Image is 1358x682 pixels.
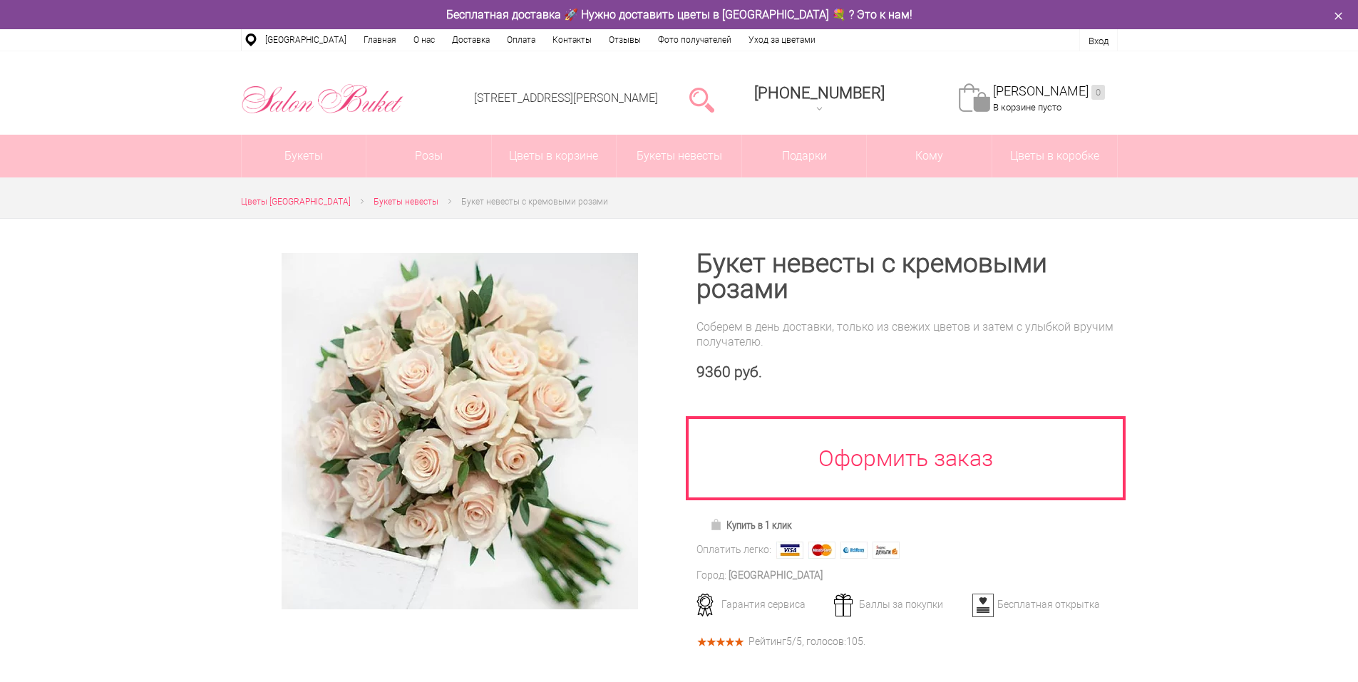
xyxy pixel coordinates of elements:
div: 9360 руб. [696,363,1118,381]
div: Соберем в день доставки, только из свежих цветов и затем с улыбкой вручим получателю. [696,319,1118,349]
a: Розы [366,135,491,177]
a: Букеты невесты [617,135,741,177]
img: Купить в 1 клик [710,519,726,530]
div: Баллы за покупки [829,598,969,611]
a: Оформить заказ [686,416,1126,500]
a: Отзывы [600,29,649,51]
a: Увеличить [258,253,662,609]
a: Оплата [498,29,544,51]
span: Букеты невесты [374,197,438,207]
img: Букет невесты с кремовыми розами [282,253,638,609]
span: 105 [846,636,863,647]
div: Гарантия сервиса [691,598,832,611]
a: Цветы [GEOGRAPHIC_DATA] [241,195,351,210]
span: Букет невесты с кремовыми розами [461,197,608,207]
img: Цветы Нижний Новгород [241,81,404,118]
div: Бесплатная открытка [967,598,1108,611]
a: Цветы в корзине [492,135,617,177]
a: Уход за цветами [740,29,824,51]
div: Бесплатная доставка 🚀 Нужно доставить цветы в [GEOGRAPHIC_DATA] 💐 ? Это к нам! [230,7,1128,22]
a: Вход [1089,36,1108,46]
span: 5 [786,636,792,647]
h1: Букет невесты с кремовыми розами [696,251,1118,302]
div: Город: [696,568,726,583]
span: Цветы [GEOGRAPHIC_DATA] [241,197,351,207]
a: [STREET_ADDRESS][PERSON_NAME] [474,91,658,105]
div: Рейтинг /5, голосов: . [749,638,865,646]
a: Цветы в коробке [992,135,1117,177]
img: Яндекс Деньги [873,542,900,559]
a: Контакты [544,29,600,51]
a: [PERSON_NAME] [993,83,1105,100]
img: Visa [776,542,803,559]
a: Букеты невесты [374,195,438,210]
div: [GEOGRAPHIC_DATA] [729,568,823,583]
a: [PHONE_NUMBER] [746,79,893,120]
img: Webmoney [840,542,868,559]
a: О нас [405,29,443,51]
a: Фото получателей [649,29,740,51]
a: [GEOGRAPHIC_DATA] [257,29,355,51]
a: Главная [355,29,405,51]
a: Подарки [742,135,867,177]
span: В корзине пусто [993,102,1061,113]
ins: 0 [1091,85,1105,100]
span: [PHONE_NUMBER] [754,84,885,102]
img: MasterCard [808,542,835,559]
a: Купить в 1 клик [704,515,798,535]
a: Доставка [443,29,498,51]
span: Кому [867,135,992,177]
a: Букеты [242,135,366,177]
div: Оплатить легко: [696,542,771,557]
